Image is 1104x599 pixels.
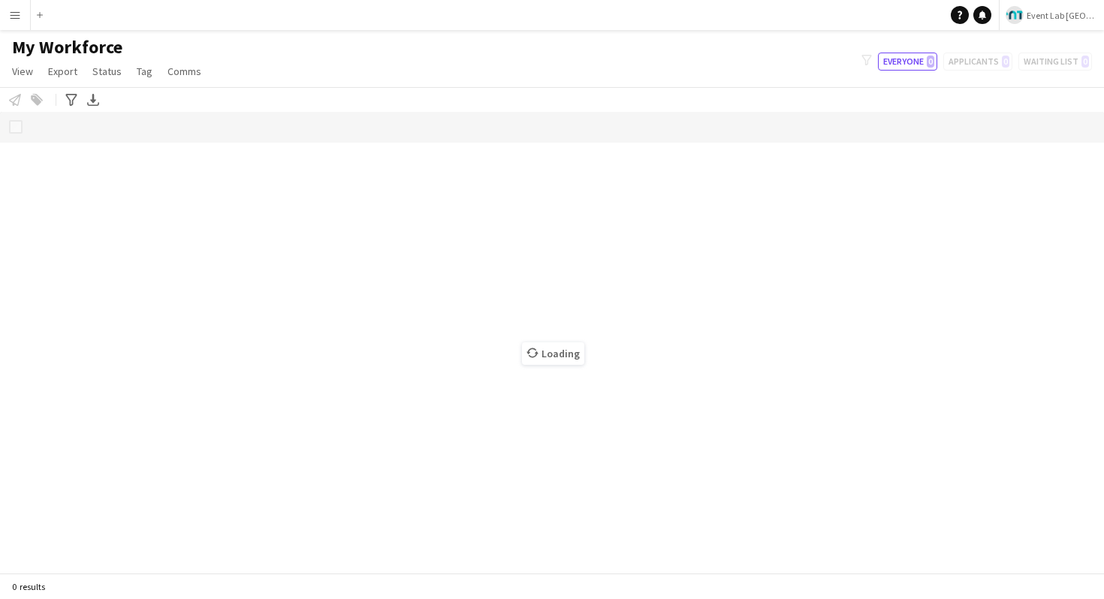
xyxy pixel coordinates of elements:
a: Status [86,62,128,81]
span: Loading [522,342,584,365]
img: Logo [1006,6,1024,24]
a: Tag [131,62,158,81]
a: Export [42,62,83,81]
span: View [12,65,33,78]
button: Everyone0 [878,53,937,71]
a: Comms [161,62,207,81]
span: Status [92,65,122,78]
span: 0 [927,56,934,68]
span: Comms [167,65,201,78]
span: My Workforce [12,36,122,59]
span: Event Lab [GEOGRAPHIC_DATA] [1027,10,1098,21]
app-action-btn: Advanced filters [62,91,80,109]
span: Tag [137,65,152,78]
a: View [6,62,39,81]
span: Export [48,65,77,78]
app-action-btn: Export XLSX [84,91,102,109]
